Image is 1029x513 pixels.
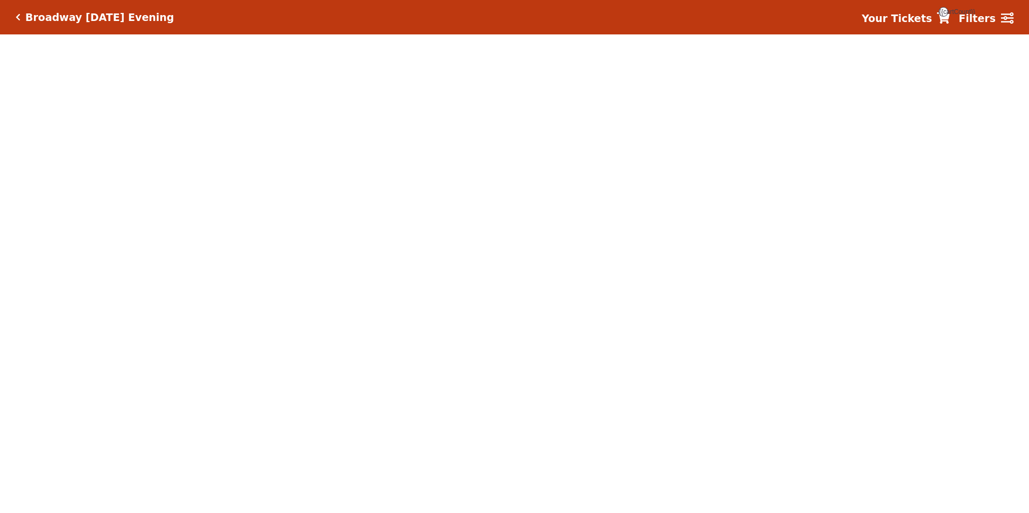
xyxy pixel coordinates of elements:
[16,13,20,21] a: Click here to go back to filters
[25,11,174,24] h5: Broadway [DATE] Evening
[862,12,932,24] strong: Your Tickets
[958,12,996,24] strong: Filters
[862,11,950,26] a: Your Tickets {{cartCount}}
[939,7,948,17] span: {{cartCount}}
[958,11,1013,26] a: Filters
